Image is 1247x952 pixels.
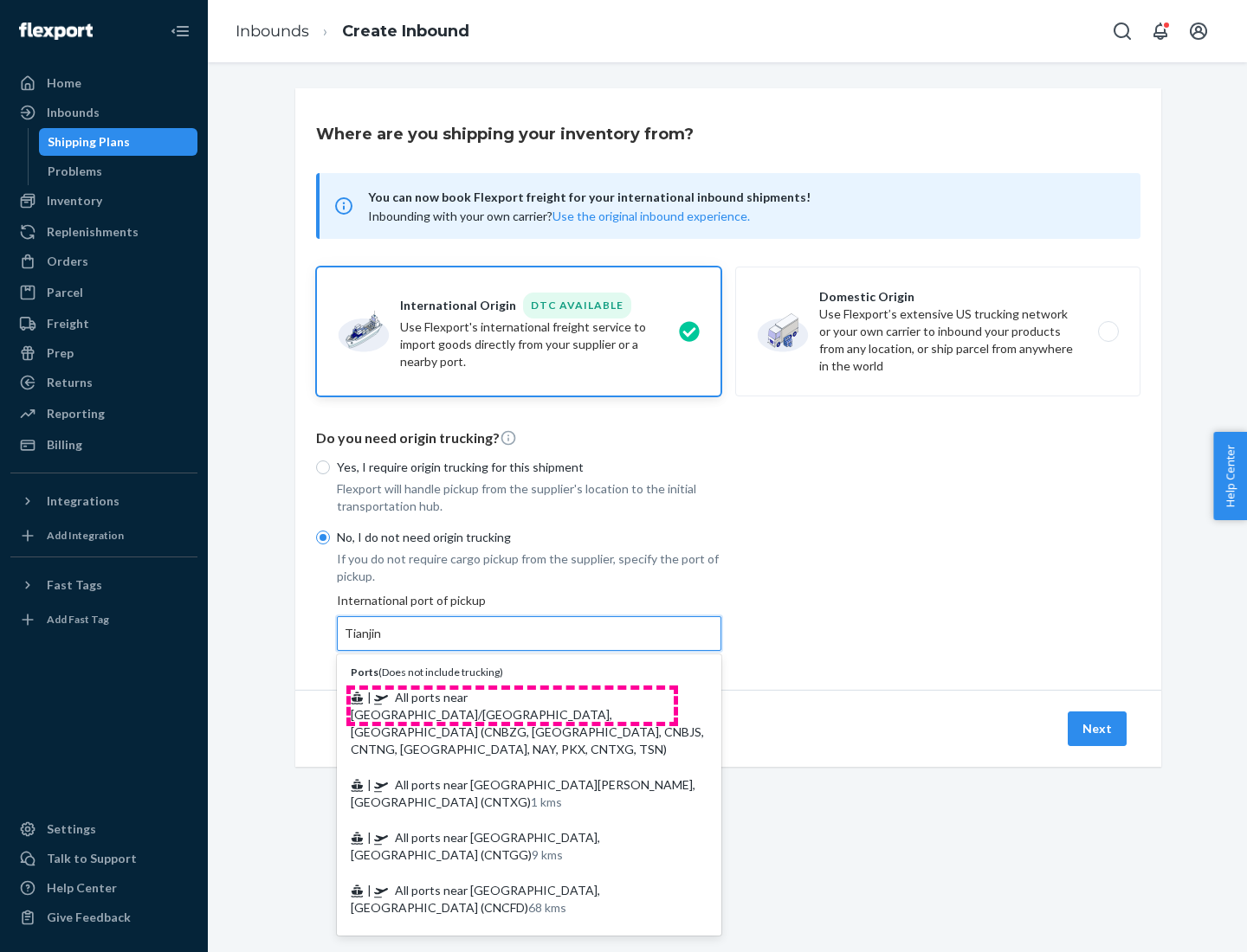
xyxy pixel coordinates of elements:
[47,405,105,422] div: Reporting
[337,592,721,651] div: International port of pickup
[10,187,197,215] a: Inventory
[47,253,88,270] div: Orders
[47,576,102,594] div: Fast Tags
[10,99,197,126] a: Inbounds
[10,400,197,428] a: Reporting
[47,909,131,926] div: Give Feedback
[47,612,109,627] div: Add Fast Tag
[1105,14,1140,48] button: Open Search Box
[367,830,372,845] span: |
[10,606,197,634] a: Add Fast Tag
[47,879,117,897] div: Help Center
[1213,432,1247,520] button: Help Center
[10,522,197,550] a: Add Integration
[47,284,83,301] div: Parcel
[337,550,721,585] p: If you do not require cargo pickup from the supplier, specify the port of pickup.
[337,529,721,546] p: No, I do not need origin trucking
[368,209,750,223] span: Inbounding with your own carrier?
[47,528,124,543] div: Add Integration
[1181,14,1216,48] button: Open account menu
[163,14,197,48] button: Close Navigation
[10,248,197,275] a: Orders
[39,158,198,185] a: Problems
[236,22,309,41] a: Inbounds
[367,883,372,897] span: |
[47,374,93,391] div: Returns
[10,369,197,396] a: Returns
[10,310,197,338] a: Freight
[531,794,562,809] span: 1 kms
[10,571,197,599] button: Fast Tags
[10,69,197,97] a: Home
[10,904,197,931] button: Give Feedback
[10,218,197,246] a: Replenishments
[351,777,695,809] span: All ports near [GEOGRAPHIC_DATA][PERSON_NAME], [GEOGRAPHIC_DATA] (CNTXG)
[316,531,330,544] input: No, I do not need origin trucking
[367,690,372,704] span: |
[47,820,96,838] div: Settings
[351,666,378,679] b: Ports
[316,460,330,474] input: Yes, I require origin trucking for this shipment
[1143,14,1178,48] button: Open notifications
[47,315,89,332] div: Freight
[351,830,600,862] span: All ports near [GEOGRAPHIC_DATA], [GEOGRAPHIC_DATA] (CNTGG)
[342,22,469,41] a: Create Inbound
[10,339,197,367] a: Prep
[351,690,704,756] span: All ports near [GEOGRAPHIC_DATA]/[GEOGRAPHIC_DATA], [GEOGRAPHIC_DATA] (CNBZG, [GEOGRAPHIC_DATA], ...
[47,192,102,209] div: Inventory
[10,874,197,902] a: Help Center
[316,428,1140,448] p: Do you need origin trucking?
[47,436,82,453] div: Billing
[47,344,74,362] div: Prep
[345,625,383,642] input: Ports(Does not include trucking) | All ports near [GEOGRAPHIC_DATA]/[GEOGRAPHIC_DATA], [GEOGRAPHI...
[1068,711,1127,746] button: Next
[10,815,197,843] a: Settings
[552,208,750,225] button: Use the original inbound experience.
[47,850,137,867] div: Talk to Support
[316,123,694,145] h3: Where are you shipping your inventory from?
[528,900,566,915] span: 68 kms
[47,492,120,510] div: Integrations
[337,480,721,515] p: Flexport will handle pickup from the supplier's location to the initial transportation hub.
[10,845,197,872] a: Talk to Support
[47,223,139,241] div: Replenishments
[47,104,100,121] div: Inbounds
[39,128,198,156] a: Shipping Plans
[19,23,93,40] img: Flexport logo
[10,279,197,306] a: Parcel
[10,431,197,459] a: Billing
[337,459,721,476] p: Yes, I require origin trucking for this shipment
[532,847,563,862] span: 9 kms
[47,74,81,92] div: Home
[367,777,372,792] span: |
[351,666,503,679] span: ( Does not include trucking )
[48,163,102,180] div: Problems
[351,883,600,915] span: All ports near [GEOGRAPHIC_DATA], [GEOGRAPHIC_DATA] (CNCFD)
[222,6,483,57] ol: breadcrumbs
[368,187,1120,208] span: You can now book Flexport freight for your international inbound shipments!
[48,133,130,151] div: Shipping Plans
[10,487,197,515] button: Integrations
